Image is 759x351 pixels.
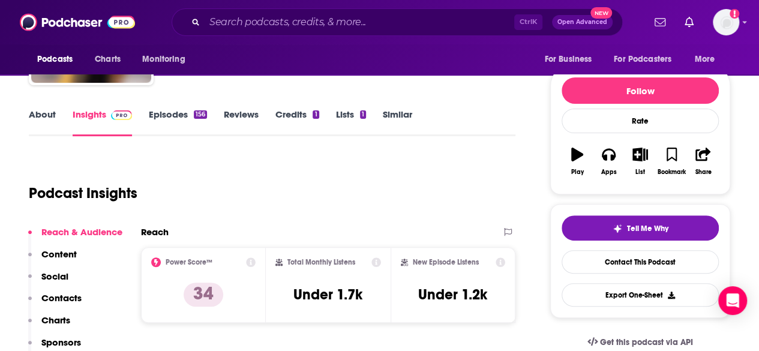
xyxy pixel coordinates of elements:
[41,292,82,304] p: Contacts
[29,109,56,136] a: About
[413,258,479,266] h2: New Episode Listens
[656,140,687,183] button: Bookmark
[41,314,70,326] p: Charts
[614,51,671,68] span: For Podcasters
[41,271,68,282] p: Social
[37,51,73,68] span: Podcasts
[149,109,207,136] a: Episodes156
[313,110,319,119] div: 1
[600,337,693,347] span: Get this podcast via API
[536,48,607,71] button: open menu
[336,109,366,136] a: Lists1
[695,51,715,68] span: More
[557,19,607,25] span: Open Advanced
[688,140,719,183] button: Share
[552,15,613,29] button: Open AdvancedNew
[41,337,81,348] p: Sponsors
[166,258,212,266] h2: Power Score™
[134,48,200,71] button: open menu
[87,48,128,71] a: Charts
[95,51,121,68] span: Charts
[544,51,592,68] span: For Business
[28,271,68,293] button: Social
[562,140,593,183] button: Play
[650,12,670,32] a: Show notifications dropdown
[172,8,623,36] div: Search podcasts, credits, & more...
[28,292,82,314] button: Contacts
[658,169,686,176] div: Bookmark
[713,9,739,35] button: Show profile menu
[28,226,122,248] button: Reach & Audience
[730,9,739,19] svg: Add a profile image
[73,109,132,136] a: InsightsPodchaser Pro
[287,258,355,266] h2: Total Monthly Listens
[20,11,135,34] img: Podchaser - Follow, Share and Rate Podcasts
[205,13,514,32] input: Search podcasts, credits, & more...
[606,48,689,71] button: open menu
[194,110,207,119] div: 156
[695,169,711,176] div: Share
[29,184,137,202] h1: Podcast Insights
[111,110,132,120] img: Podchaser Pro
[293,286,362,304] h3: Under 1.7k
[41,248,77,260] p: Content
[41,226,122,238] p: Reach & Audience
[593,140,624,183] button: Apps
[713,9,739,35] span: Logged in as mlambert
[635,169,645,176] div: List
[680,12,698,32] a: Show notifications dropdown
[562,283,719,307] button: Export One-Sheet
[601,169,617,176] div: Apps
[686,48,730,71] button: open menu
[360,110,366,119] div: 1
[29,48,88,71] button: open menu
[562,250,719,274] a: Contact This Podcast
[713,9,739,35] img: User Profile
[275,109,319,136] a: Credits1
[514,14,542,30] span: Ctrl K
[562,215,719,241] button: tell me why sparkleTell Me Why
[224,109,259,136] a: Reviews
[613,224,622,233] img: tell me why sparkle
[28,314,70,337] button: Charts
[627,224,668,233] span: Tell Me Why
[184,283,223,307] p: 34
[28,248,77,271] button: Content
[383,109,412,136] a: Similar
[718,286,747,315] div: Open Intercom Messenger
[571,169,584,176] div: Play
[141,226,169,238] h2: Reach
[625,140,656,183] button: List
[142,51,185,68] span: Monitoring
[418,286,487,304] h3: Under 1.2k
[590,7,612,19] span: New
[562,109,719,133] div: Rate
[562,77,719,104] button: Follow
